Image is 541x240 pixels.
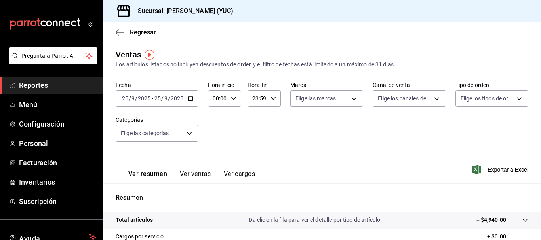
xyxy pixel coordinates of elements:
label: Marca [290,82,363,88]
div: navigation tabs [128,170,255,183]
input: -- [131,95,135,102]
span: Menú [19,99,96,110]
label: Canal de venta [373,82,446,88]
p: + $4,940.00 [476,216,506,224]
button: Ver cargos [224,170,255,183]
span: Elige las categorías [121,129,169,137]
span: / [168,95,170,102]
span: / [129,95,131,102]
button: Pregunta a Parrot AI [9,47,97,64]
input: -- [164,95,168,102]
span: Elige las marcas [295,94,336,102]
span: Elige los canales de venta [378,94,431,102]
button: open_drawer_menu [87,21,93,27]
span: Suscripción [19,196,96,207]
label: Tipo de orden [455,82,528,88]
span: Configuración [19,119,96,129]
button: Ver resumen [128,170,167,183]
span: Elige los tipos de orden [461,94,514,102]
input: -- [122,95,129,102]
label: Hora inicio [208,82,241,88]
button: Exportar a Excel [474,165,528,174]
h3: Sucursal: [PERSON_NAME] (YUC) [131,6,233,16]
div: Los artículos listados no incluyen descuentos de orden y el filtro de fechas está limitado a un m... [116,60,528,69]
label: Hora fin [248,82,281,88]
span: / [135,95,137,102]
span: Inventarios [19,177,96,187]
span: Personal [19,138,96,149]
span: Reportes [19,80,96,91]
span: - [152,95,153,102]
p: Da clic en la fila para ver el detalle por tipo de artículo [249,216,380,224]
button: Ver ventas [180,170,211,183]
span: Regresar [130,28,156,36]
p: Total artículos [116,216,153,224]
a: Pregunta a Parrot AI [6,57,97,66]
div: Ventas [116,49,141,60]
span: Pregunta a Parrot AI [21,52,85,60]
span: Facturación [19,157,96,168]
input: ---- [137,95,151,102]
span: / [161,95,164,102]
img: Tooltip marker [145,50,154,60]
label: Fecha [116,82,198,88]
input: -- [154,95,161,102]
label: Categorías [116,117,198,123]
p: Resumen [116,193,528,202]
input: ---- [170,95,184,102]
button: Regresar [116,28,156,36]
